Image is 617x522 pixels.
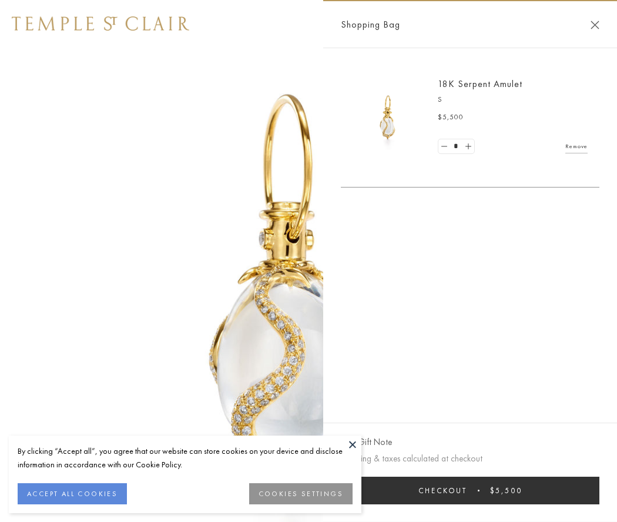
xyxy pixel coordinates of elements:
div: By clicking “Accept all”, you agree that our website can store cookies on your device and disclos... [18,444,353,471]
span: Shopping Bag [341,17,400,32]
button: Close Shopping Bag [591,21,599,29]
p: S [438,94,588,106]
span: $5,500 [490,486,522,496]
button: Checkout $5,500 [341,477,599,504]
p: Shipping & taxes calculated at checkout [341,451,599,466]
a: Remove [565,140,588,153]
span: $5,500 [438,112,464,123]
button: Add Gift Note [341,435,392,450]
img: P51836-E11SERPPV [353,82,423,153]
span: Checkout [418,486,467,496]
img: Temple St. Clair [12,16,189,31]
button: COOKIES SETTINGS [249,483,353,504]
a: Set quantity to 0 [438,139,450,154]
a: 18K Serpent Amulet [438,78,522,90]
button: ACCEPT ALL COOKIES [18,483,127,504]
a: Set quantity to 2 [462,139,474,154]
